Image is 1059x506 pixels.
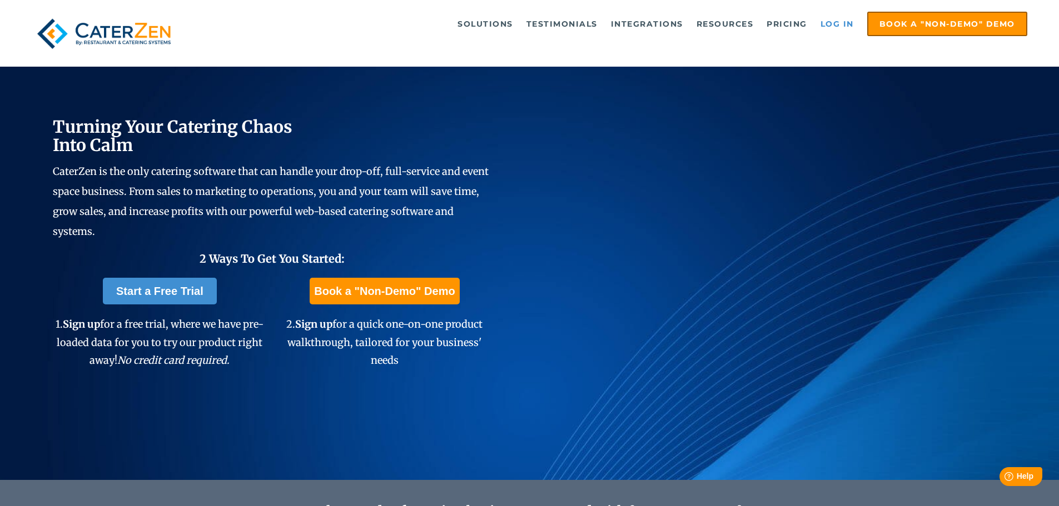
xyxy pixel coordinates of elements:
[286,318,483,367] span: 2. for a quick one-on-one product walkthrough, tailored for your business' needs
[56,318,263,367] span: 1. for a free trial, where we have pre-loaded data for you to try our product right away!
[117,354,230,367] em: No credit card required.
[691,13,759,35] a: Resources
[761,13,813,35] a: Pricing
[815,13,859,35] a: Log in
[53,165,489,238] span: CaterZen is the only catering software that can handle your drop-off, full-service and event spac...
[867,12,1027,36] a: Book a "Non-Demo" Demo
[53,116,292,156] span: Turning Your Catering Chaos Into Calm
[295,318,332,330] span: Sign up
[103,278,217,304] a: Start a Free Trial
[32,12,176,56] img: caterzen
[452,13,519,35] a: Solutions
[960,463,1047,494] iframe: Help widget launcher
[63,318,100,330] span: Sign up
[310,278,459,304] a: Book a "Non-Demo" Demo
[202,12,1027,36] div: Navigation Menu
[605,13,689,35] a: Integrations
[521,13,603,35] a: Testimonials
[200,252,345,265] span: 2 Ways To Get You Started:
